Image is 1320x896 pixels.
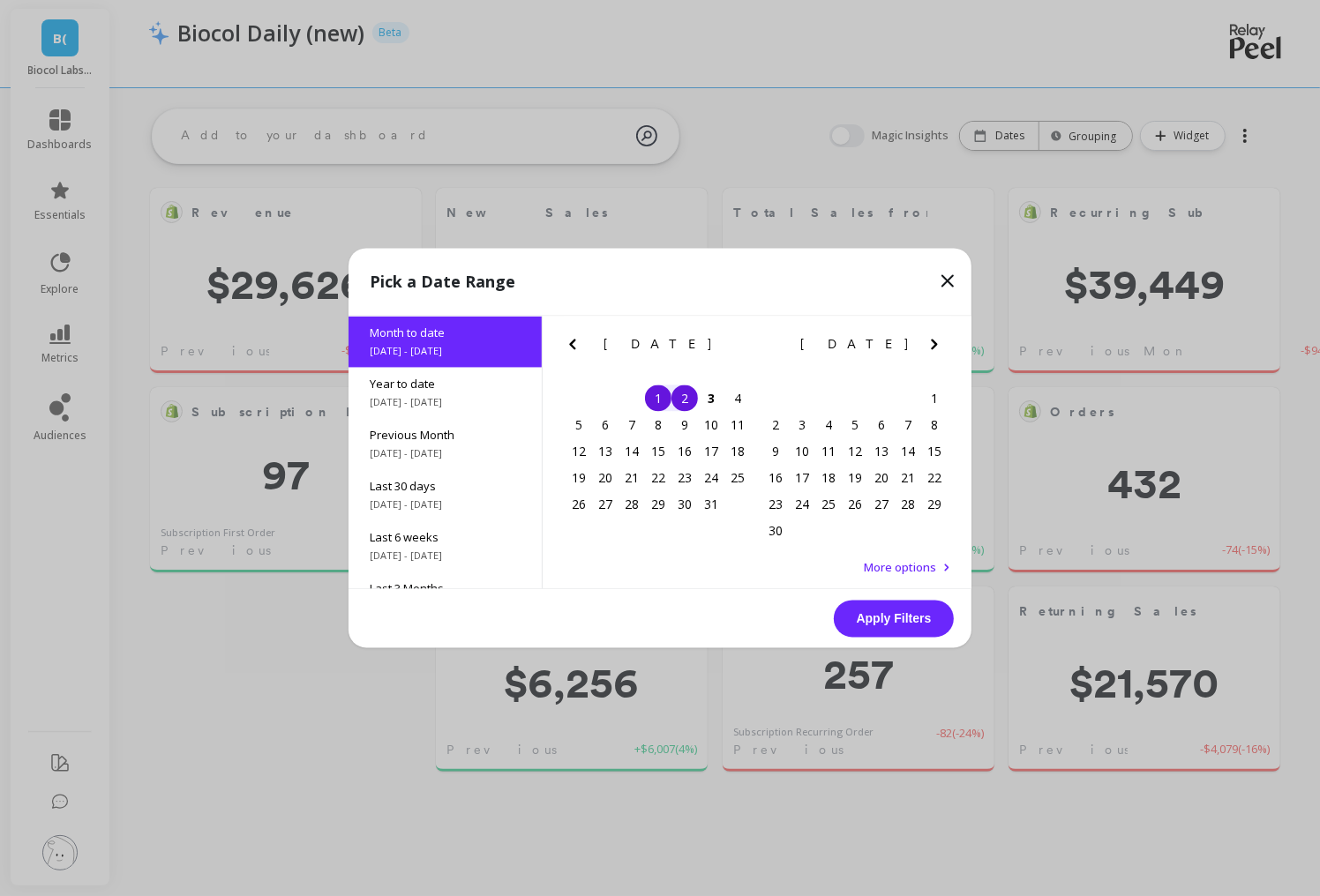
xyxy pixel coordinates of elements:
[921,385,948,412] div: Choose Saturday, November 1st, 2025
[698,491,724,518] div: Choose Friday, October 31st, 2025
[842,438,868,465] div: Choose Wednesday, November 12th, 2025
[815,491,842,518] div: Choose Tuesday, November 25th, 2025
[566,465,592,491] div: Choose Sunday, October 19th, 2025
[370,325,521,341] span: Month to date
[698,385,724,412] div: Choose Friday, October 3rd, 2025
[924,334,952,362] button: Next Month
[671,412,698,438] div: Choose Thursday, October 9th, 2025
[370,498,521,512] span: [DATE] - [DATE]
[370,447,521,461] span: [DATE] - [DATE]
[566,438,592,465] div: Choose Sunday, October 12th, 2025
[370,270,515,295] p: Pick a Date Range
[895,465,921,491] div: Choose Friday, November 21st, 2025
[566,491,592,518] div: Choose Sunday, October 26th, 2025
[604,338,714,352] span: [DATE]
[592,438,619,465] div: Choose Monday, October 13th, 2025
[762,412,789,438] div: Choose Sunday, November 2nd, 2025
[842,465,868,491] div: Choose Wednesday, November 19th, 2025
[619,491,645,518] div: Choose Tuesday, October 28th, 2025
[789,465,815,491] div: Choose Monday, November 17th, 2025
[619,438,645,465] div: Choose Tuesday, October 14th, 2025
[619,412,645,438] div: Choose Tuesday, October 7th, 2025
[815,438,842,465] div: Choose Tuesday, November 11th, 2025
[566,385,751,518] div: month 2025-10
[921,491,948,518] div: Choose Saturday, November 29th, 2025
[815,465,842,491] div: Choose Tuesday, November 18th, 2025
[724,465,751,491] div: Choose Saturday, October 25th, 2025
[762,465,789,491] div: Choose Sunday, November 16th, 2025
[698,465,724,491] div: Choose Friday, October 24th, 2025
[789,491,815,518] div: Choose Monday, November 24th, 2025
[370,479,521,495] span: Last 30 days
[645,385,671,412] div: Choose Wednesday, October 1st, 2025
[645,491,671,518] div: Choose Wednesday, October 29th, 2025
[370,530,521,546] span: Last 6 weeks
[370,549,521,564] span: [DATE] - [DATE]
[868,438,895,465] div: Choose Thursday, November 13th, 2025
[592,491,619,518] div: Choose Monday, October 27th, 2025
[789,412,815,438] div: Choose Monday, November 3rd, 2025
[370,377,521,392] span: Year to date
[370,428,521,444] span: Previous Month
[619,465,645,491] div: Choose Tuesday, October 21st, 2025
[762,438,789,465] div: Choose Sunday, November 9th, 2025
[842,491,868,518] div: Choose Wednesday, November 26th, 2025
[562,334,590,362] button: Previous Month
[592,412,619,438] div: Choose Monday, October 6th, 2025
[671,491,698,518] div: Choose Thursday, October 30th, 2025
[370,345,521,359] span: [DATE] - [DATE]
[370,396,521,410] span: [DATE] - [DATE]
[834,601,954,638] button: Apply Filters
[698,438,724,465] div: Choose Friday, October 17th, 2025
[921,465,948,491] div: Choose Saturday, November 22nd, 2025
[727,334,755,362] button: Next Month
[864,560,936,576] span: More options
[370,581,521,597] span: Last 3 Months
[671,465,698,491] div: Choose Thursday, October 23rd, 2025
[895,491,921,518] div: Choose Friday, November 28th, 2025
[895,438,921,465] div: Choose Friday, November 14th, 2025
[645,412,671,438] div: Choose Wednesday, October 8th, 2025
[800,338,911,352] span: [DATE]
[815,412,842,438] div: Choose Tuesday, November 4th, 2025
[759,334,787,362] button: Previous Month
[868,465,895,491] div: Choose Thursday, November 20th, 2025
[762,491,789,518] div: Choose Sunday, November 23rd, 2025
[698,412,724,438] div: Choose Friday, October 10th, 2025
[645,465,671,491] div: Choose Wednesday, October 22nd, 2025
[671,385,698,412] div: Choose Thursday, October 2nd, 2025
[762,385,948,544] div: month 2025-11
[592,465,619,491] div: Choose Monday, October 20th, 2025
[842,412,868,438] div: Choose Wednesday, November 5th, 2025
[762,518,789,544] div: Choose Sunday, November 30th, 2025
[868,491,895,518] div: Choose Thursday, November 27th, 2025
[724,412,751,438] div: Choose Saturday, October 11th, 2025
[724,438,751,465] div: Choose Saturday, October 18th, 2025
[566,412,592,438] div: Choose Sunday, October 5th, 2025
[645,438,671,465] div: Choose Wednesday, October 15th, 2025
[868,412,895,438] div: Choose Thursday, November 6th, 2025
[671,438,698,465] div: Choose Thursday, October 16th, 2025
[789,438,815,465] div: Choose Monday, November 10th, 2025
[921,438,948,465] div: Choose Saturday, November 15th, 2025
[895,412,921,438] div: Choose Friday, November 7th, 2025
[921,412,948,438] div: Choose Saturday, November 8th, 2025
[724,385,751,412] div: Choose Saturday, October 4th, 2025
